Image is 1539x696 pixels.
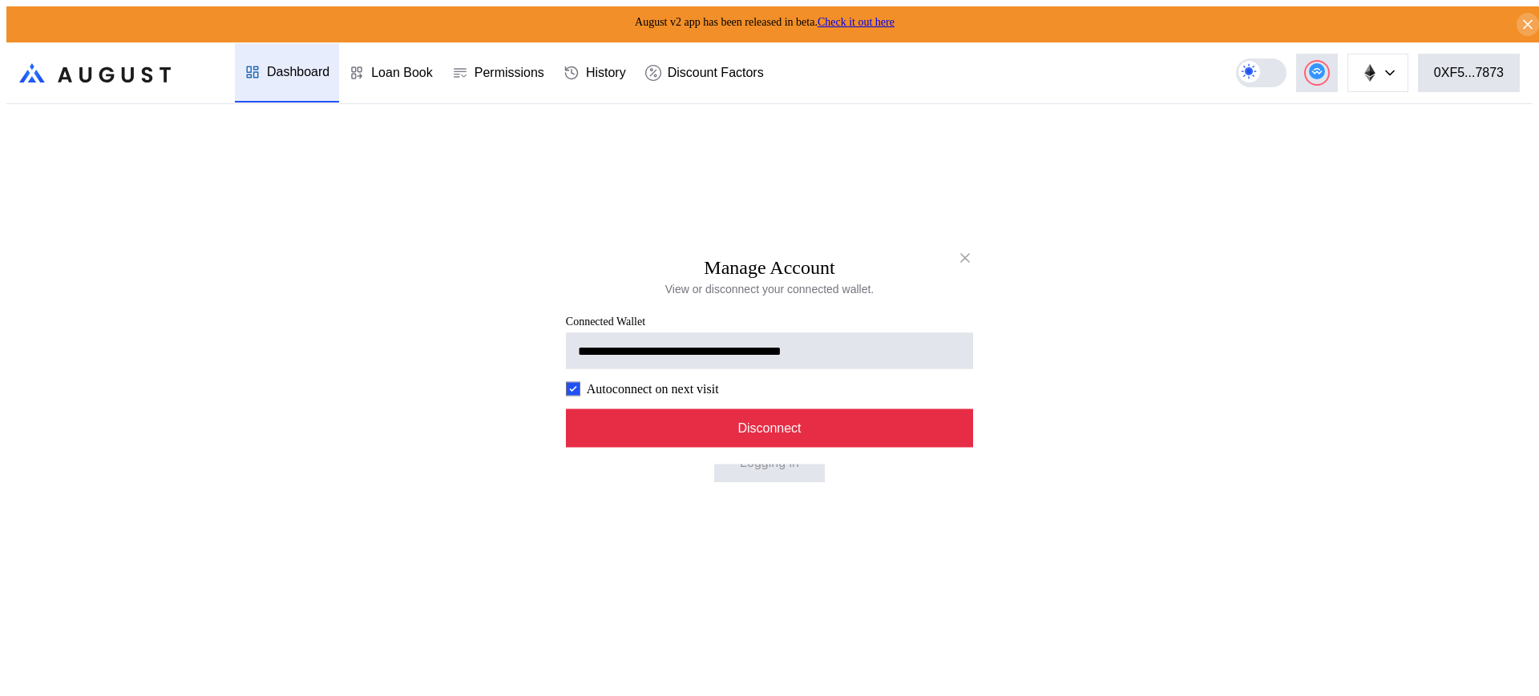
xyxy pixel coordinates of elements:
[371,66,433,80] div: Loan Book
[668,66,764,80] div: Discount Factors
[665,281,874,296] div: View or disconnect your connected wallet.
[475,66,544,80] div: Permissions
[1361,64,1379,82] img: chain logo
[1434,66,1504,80] div: 0XF5...7873
[704,256,834,278] h2: Manage Account
[818,16,895,28] a: Check it out here
[635,16,895,28] span: August v2 app has been released in beta.
[267,65,329,79] div: Dashboard
[587,381,719,396] label: Autoconnect on next visit
[952,245,978,271] button: close modal
[566,408,973,447] button: Disconnect
[566,315,973,328] span: Connected Wallet
[586,66,626,80] div: History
